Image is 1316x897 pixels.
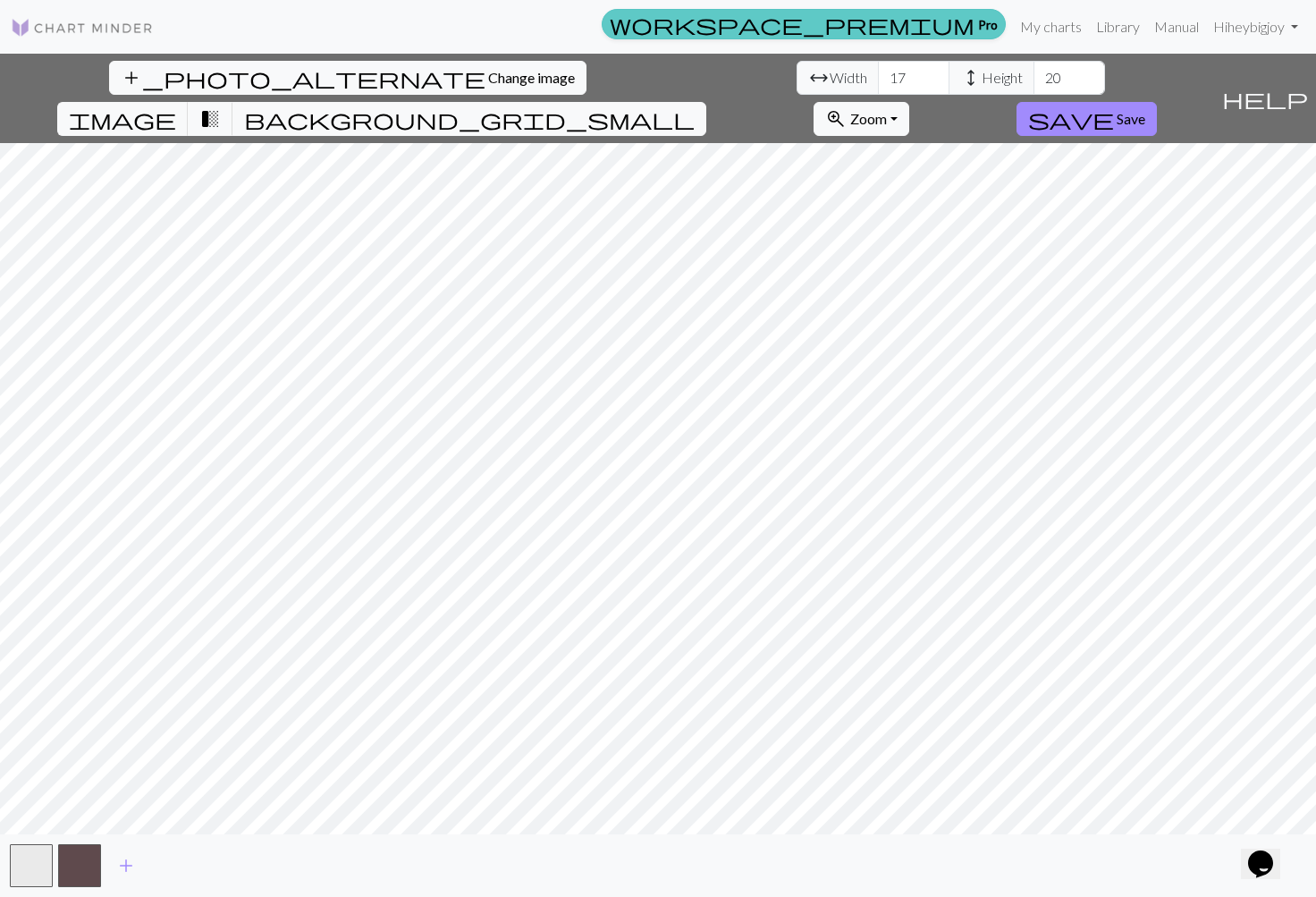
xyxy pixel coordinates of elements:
[488,69,575,86] span: Change image
[1028,106,1114,131] span: save
[11,17,154,38] img: Logo
[1241,825,1298,879] iframe: chat widget
[1206,9,1305,45] a: Hiheybigjoy
[121,65,485,90] span: add_photo_alternate
[602,9,1006,39] a: Pro
[1222,86,1308,111] span: help
[1214,54,1316,143] button: Help
[814,102,909,136] button: Zoom
[850,110,887,127] span: Zoom
[830,67,867,89] span: Width
[199,106,221,131] span: transition_fade
[808,65,830,90] span: arrow_range
[1013,9,1089,45] a: My charts
[1147,9,1206,45] a: Manual
[244,106,695,131] span: background_grid_small
[1089,9,1147,45] a: Library
[1117,110,1145,127] span: Save
[825,106,847,131] span: zoom_in
[115,853,137,878] span: add
[104,849,148,883] button: Add color
[982,67,1023,89] span: Height
[610,12,974,37] span: workspace_premium
[1017,102,1157,136] button: Save
[109,61,586,95] button: Change image
[960,65,982,90] span: height
[69,106,176,131] span: image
